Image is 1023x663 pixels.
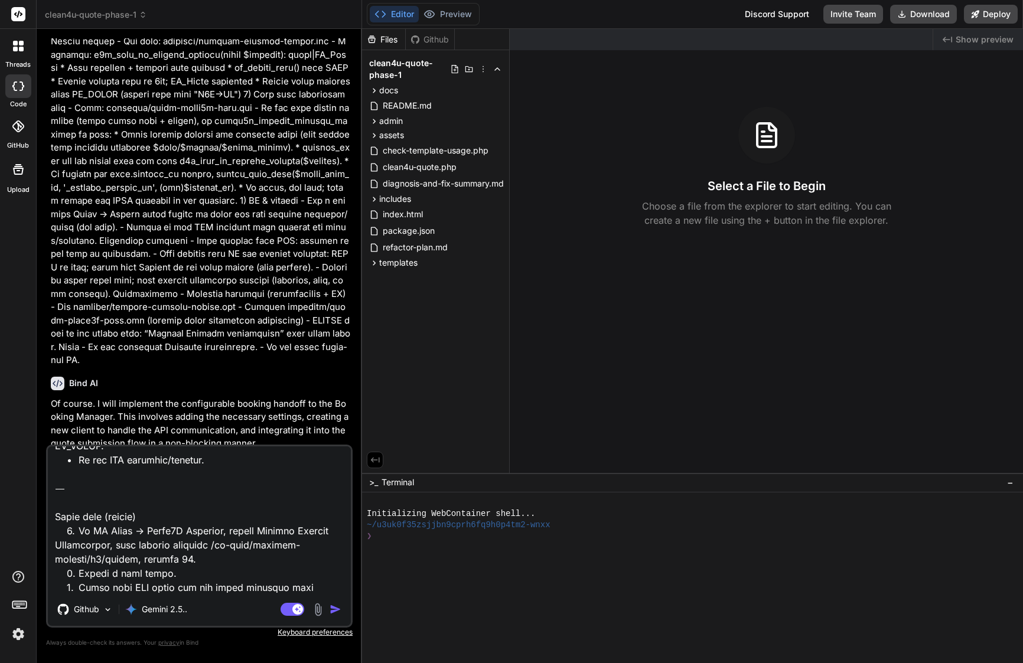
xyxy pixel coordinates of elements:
span: clean4u-quote-phase-1 [369,57,450,81]
img: icon [330,603,341,615]
button: Download [890,5,957,24]
span: >_ [369,476,378,488]
button: Preview [419,6,477,22]
h6: Bind AI [69,377,98,389]
span: ~/u3uk0f35zsjjbn9cprh6fq9h0p4tm2-wnxx [367,520,550,531]
img: Pick Models [103,605,113,615]
span: − [1007,476,1014,488]
h3: Select a File to Begin [708,178,826,194]
button: Deploy [964,5,1018,24]
span: refactor-plan.md [382,240,449,254]
span: check-template-usage.php [382,143,490,158]
span: index.html [382,207,424,221]
p: Keyboard preferences [46,628,353,637]
label: threads [5,60,31,70]
span: Show preview [956,34,1014,45]
span: README.md [382,99,433,113]
p: Github [74,603,99,615]
span: admin [379,115,403,127]
textarea: loremi — Dolo si ametconsecte (ad elits do eiu t inc UTL). Etdo’m a enimadm, veni-quisn exerci ul... [48,446,351,593]
img: Gemini 2.5 Pro [125,603,137,615]
label: Upload [7,185,30,195]
span: diagnosis-and-fix-summary.md [382,177,505,191]
div: Discord Support [738,5,816,24]
span: clean4u-quote.php [382,160,458,174]
img: attachment [311,603,325,616]
span: Terminal [382,476,414,488]
span: Initializing WebContainer shell... [367,508,535,520]
span: package.json [382,224,436,238]
span: privacy [158,639,180,646]
div: Github [406,34,454,45]
span: ❯ [367,531,372,542]
button: − [1005,473,1016,492]
span: includes [379,193,411,205]
label: GitHub [7,141,29,151]
label: code [10,99,27,109]
p: Always double-check its answers. Your in Bind [46,637,353,648]
p: Choose a file from the explorer to start editing. You can create a new file using the + button in... [634,199,899,227]
span: assets [379,129,404,141]
p: Of course. I will implement the configurable booking handoff to the Booking Manager. This involve... [51,397,350,450]
div: Files [362,34,405,45]
span: docs [379,84,398,96]
span: clean4u-quote-phase-1 [45,9,147,21]
img: settings [8,624,28,644]
p: Gemini 2.5.. [142,603,187,615]
span: templates [379,257,418,269]
button: Invite Team [823,5,883,24]
button: Editor [370,6,419,22]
